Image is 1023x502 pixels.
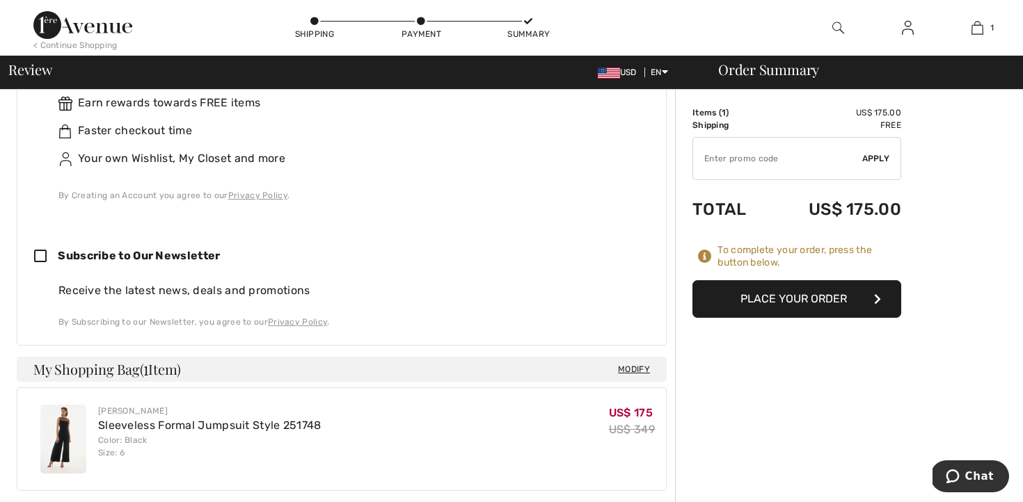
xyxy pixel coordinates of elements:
div: Shipping [294,28,335,40]
span: EN [651,67,668,77]
span: 1 [143,359,148,377]
img: Sleeveless Formal Jumpsuit Style 251748 [40,405,86,473]
td: Free [769,119,901,131]
span: Review [8,63,52,76]
s: US$ 349 [609,423,655,436]
h4: My Shopping Bag [17,357,667,382]
span: ( Item) [140,359,181,378]
img: My Info [902,19,914,36]
img: ownWishlist.svg [58,152,72,166]
span: Apply [862,152,890,165]
td: US$ 175.00 [769,186,901,233]
td: Shipping [692,119,769,131]
div: By Creating an Account you agree to our . [58,189,638,202]
a: Sign In [891,19,925,37]
div: Payment [401,28,443,40]
img: 1ère Avenue [33,11,132,39]
td: Total [692,186,769,233]
a: Privacy Policy [268,317,327,327]
td: US$ 175.00 [769,106,901,119]
span: USD [598,67,642,77]
div: Earn rewards towards FREE items [58,95,638,111]
img: rewards.svg [58,97,72,111]
img: My Bag [972,19,983,36]
img: search the website [832,19,844,36]
img: faster.svg [58,124,72,138]
iframe: Opens a widget where you can chat to one of our agents [933,460,1009,495]
a: Sleeveless Formal Jumpsuit Style 251748 [98,419,322,432]
span: 1 [722,108,726,118]
div: < Continue Shopping [33,39,118,51]
a: Privacy Policy [228,191,287,200]
div: Color: Black Size: 6 [98,434,322,459]
input: Promo code [693,138,862,179]
div: Your own Wishlist, My Closet and more [58,150,638,167]
div: To complete your order, press the button below. [717,244,901,269]
td: Items ( ) [692,106,769,119]
div: [PERSON_NAME] [98,405,322,417]
div: Faster checkout time [58,122,638,139]
a: 1 [943,19,1011,36]
span: US$ 175 [609,406,653,419]
button: Place Your Order [692,280,901,318]
span: Subscribe to Our Newsletter [58,249,220,262]
div: By Subscribing to our Newsletter, you agree to our . [58,316,649,328]
span: 1 [990,22,994,34]
div: Order Summary [701,63,1015,76]
span: Modify [618,362,650,376]
div: Receive the latest news, deals and promotions [58,282,649,299]
div: Summary [507,28,549,40]
img: US Dollar [598,67,620,79]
